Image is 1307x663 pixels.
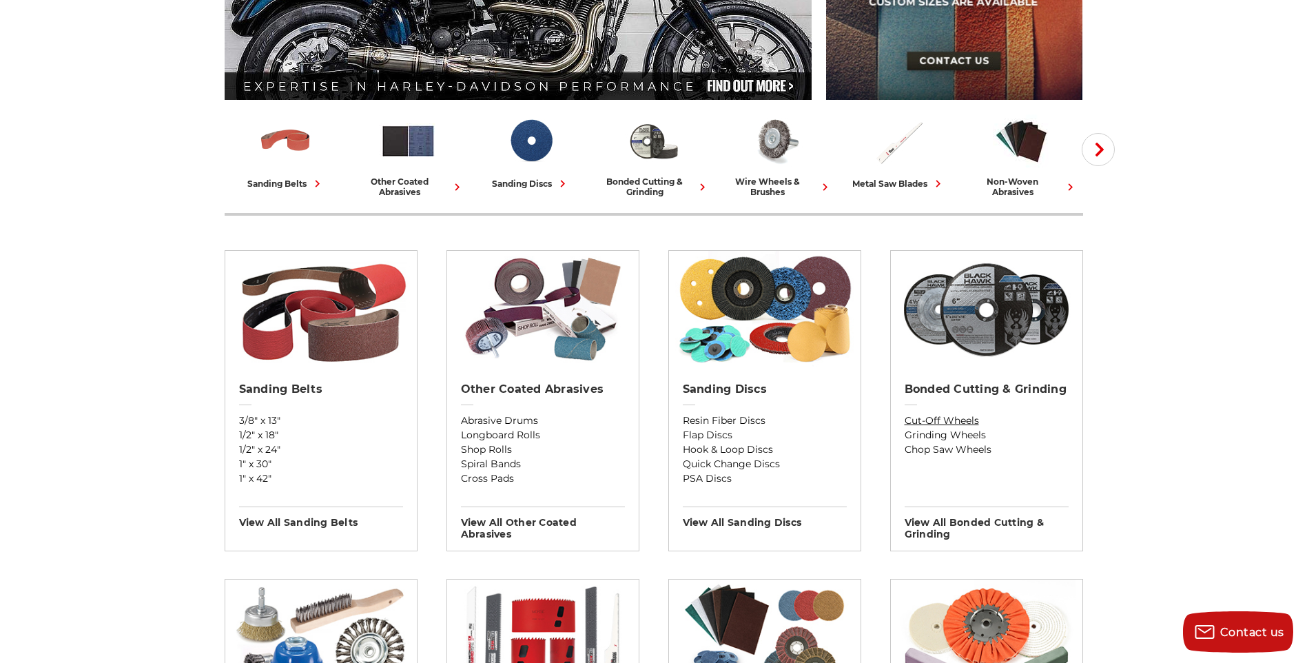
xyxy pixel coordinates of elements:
[683,507,847,529] h3: View All sanding discs
[257,112,314,170] img: Sanding Belts
[905,382,1069,396] h2: Bonded Cutting & Grinding
[492,176,570,191] div: sanding discs
[461,442,625,457] a: Shop Rolls
[461,414,625,428] a: Abrasive Drums
[683,442,847,457] a: Hook & Loop Discs
[598,112,710,197] a: bonded cutting & grinding
[1183,611,1293,653] button: Contact us
[905,428,1069,442] a: Grinding Wheels
[239,442,403,457] a: 1/2" x 24"
[353,112,464,197] a: other coated abrasives
[380,112,437,170] img: Other Coated Abrasives
[966,112,1078,197] a: non-woven abrasives
[239,507,403,529] h3: View All sanding belts
[461,382,625,396] h2: Other Coated Abrasives
[852,176,945,191] div: metal saw blades
[683,428,847,442] a: Flap Discs
[843,112,955,191] a: metal saw blades
[683,471,847,486] a: PSA Discs
[461,428,625,442] a: Longboard Rolls
[239,471,403,486] a: 1" x 42"
[897,251,1076,368] img: Bonded Cutting & Grinding
[683,414,847,428] a: Resin Fiber Discs
[353,176,464,197] div: other coated abrasives
[239,382,403,396] h2: Sanding Belts
[230,112,342,191] a: sanding belts
[905,507,1069,540] h3: View All bonded cutting & grinding
[502,112,559,170] img: Sanding Discs
[239,414,403,428] a: 3/8" x 13"
[721,176,832,197] div: wire wheels & brushes
[247,176,325,191] div: sanding belts
[905,442,1069,457] a: Chop Saw Wheels
[1082,133,1115,166] button: Next
[461,457,625,471] a: Spiral Bands
[598,176,710,197] div: bonded cutting & grinding
[993,112,1050,170] img: Non-woven Abrasives
[683,457,847,471] a: Quick Change Discs
[721,112,832,197] a: wire wheels & brushes
[870,112,927,170] img: Metal Saw Blades
[239,457,403,471] a: 1" x 30"
[905,414,1069,428] a: Cut-Off Wheels
[461,507,625,540] h3: View All other coated abrasives
[461,471,625,486] a: Cross Pads
[1220,626,1284,639] span: Contact us
[453,251,632,368] img: Other Coated Abrasives
[231,251,410,368] img: Sanding Belts
[475,112,587,191] a: sanding discs
[966,176,1078,197] div: non-woven abrasives
[625,112,682,170] img: Bonded Cutting & Grinding
[748,112,805,170] img: Wire Wheels & Brushes
[675,251,854,368] img: Sanding Discs
[683,382,847,396] h2: Sanding Discs
[239,428,403,442] a: 1/2" x 18"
